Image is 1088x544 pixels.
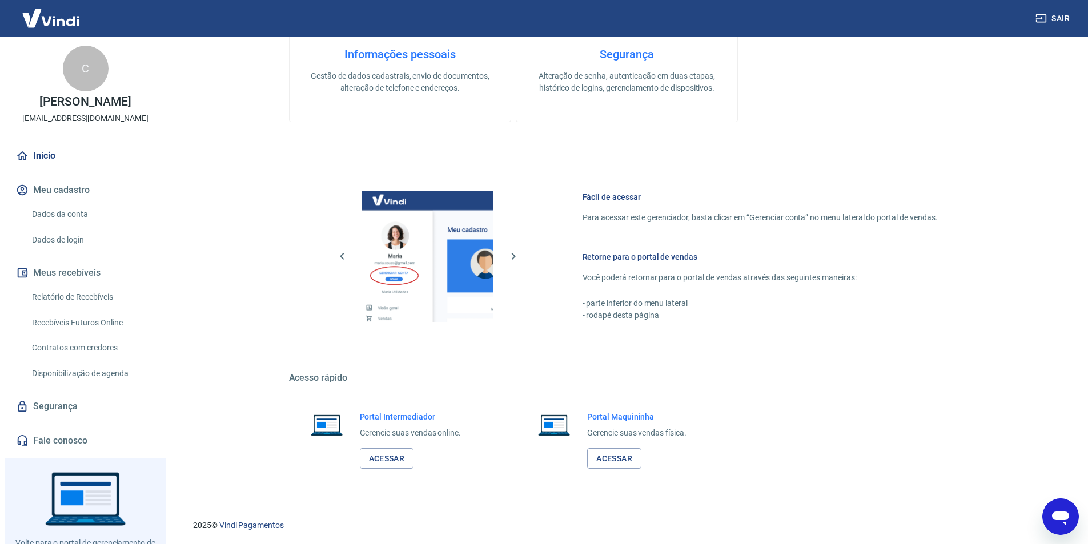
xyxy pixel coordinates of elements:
h6: Portal Intermediador [360,411,461,422]
img: Vindi [14,1,88,35]
h6: Portal Maquininha [587,411,686,422]
h4: Segurança [535,47,719,61]
a: Fale conosco [14,428,157,453]
a: Vindi Pagamentos [219,521,284,530]
button: Sair [1033,8,1074,29]
img: Imagem da dashboard mostrando o botão de gerenciar conta na sidebar no lado esquerdo [362,191,493,322]
h6: Retorne para o portal de vendas [583,251,938,263]
p: Você poderá retornar para o portal de vendas através das seguintes maneiras: [583,272,938,284]
a: Acessar [360,448,414,469]
a: Início [14,143,157,168]
a: Dados da conta [27,203,157,226]
div: C [63,46,109,91]
p: Gestão de dados cadastrais, envio de documentos, alteração de telefone e endereços. [308,70,492,94]
h5: Acesso rápido [289,372,965,384]
h6: Fácil de acessar [583,191,938,203]
a: Acessar [587,448,641,469]
p: 2025 © [193,519,1061,531]
p: Alteração de senha, autenticação em duas etapas, histórico de logins, gerenciamento de dispositivos. [535,70,719,94]
a: Disponibilização de agenda [27,362,157,385]
p: - parte inferior do menu lateral [583,297,938,309]
p: Para acessar este gerenciador, basta clicar em “Gerenciar conta” no menu lateral do portal de ven... [583,212,938,224]
img: Imagem de um notebook aberto [530,411,578,438]
a: Relatório de Recebíveis [27,285,157,309]
a: Segurança [14,394,157,419]
p: Gerencie suas vendas física. [587,427,686,439]
p: [PERSON_NAME] [39,96,131,108]
a: Contratos com credores [27,336,157,360]
p: Gerencie suas vendas online. [360,427,461,439]
p: - rodapé desta página [583,309,938,321]
a: Recebíveis Futuros Online [27,311,157,335]
p: [EMAIL_ADDRESS][DOMAIN_NAME] [22,112,148,124]
a: Dados de login [27,228,157,252]
h4: Informações pessoais [308,47,492,61]
button: Meu cadastro [14,178,157,203]
button: Meus recebíveis [14,260,157,285]
img: Imagem de um notebook aberto [303,411,351,438]
iframe: Botão para abrir a janela de mensagens [1042,498,1079,535]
